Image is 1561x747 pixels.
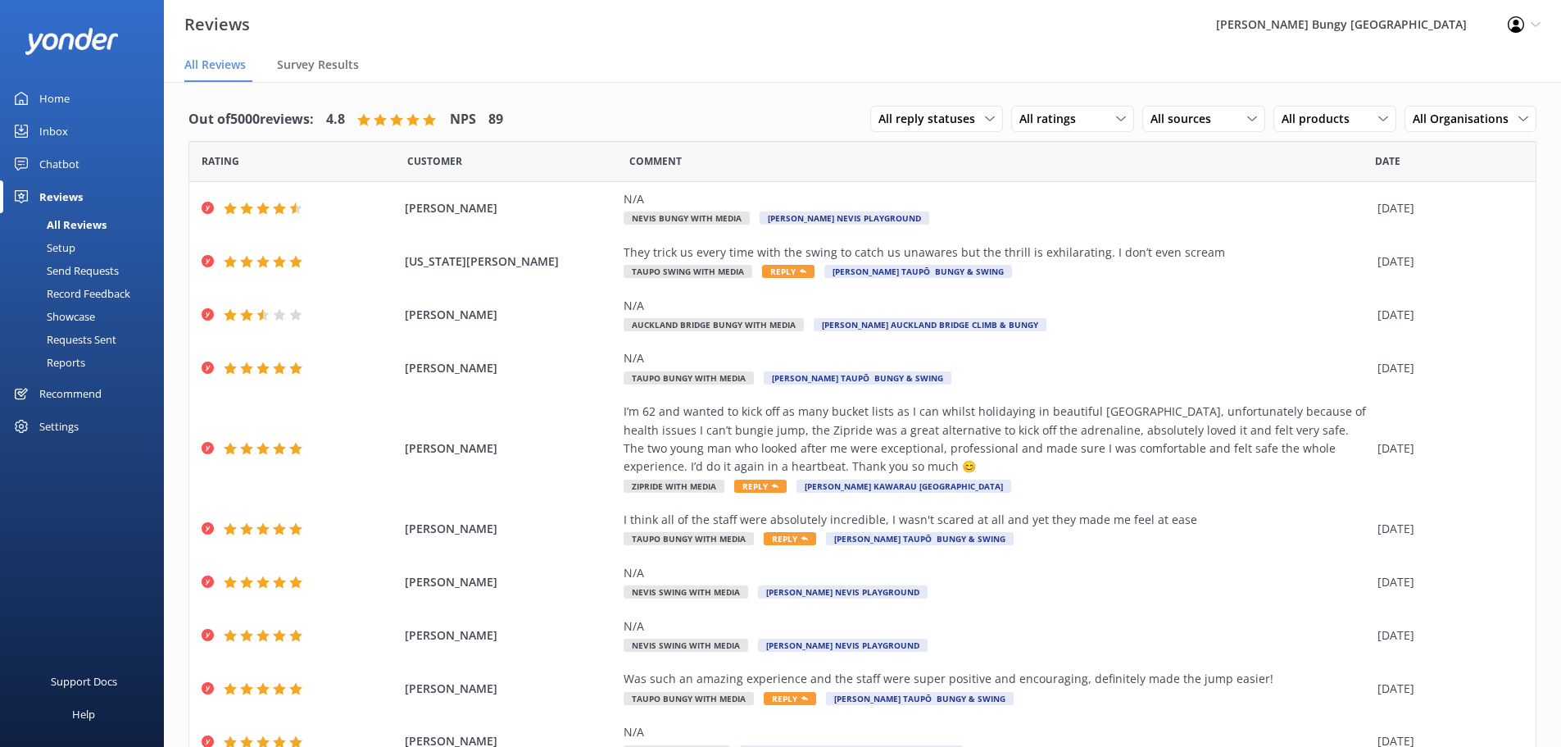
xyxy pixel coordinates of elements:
[277,57,359,73] span: Survey Results
[1377,520,1515,538] div: [DATE]
[624,212,750,225] span: Nevis Bungy with Media
[10,305,164,328] a: Showcase
[624,617,1369,635] div: N/A
[184,57,246,73] span: All Reviews
[10,351,164,374] a: Reports
[10,213,107,236] div: All Reviews
[1150,110,1221,128] span: All sources
[1377,626,1515,645] div: [DATE]
[624,190,1369,208] div: N/A
[39,82,70,115] div: Home
[734,480,787,493] span: Reply
[405,359,616,377] span: [PERSON_NAME]
[10,259,164,282] a: Send Requests
[764,692,816,705] span: Reply
[10,282,130,305] div: Record Feedback
[624,403,1369,476] div: I’m 62 and wanted to kick off as many bucket lists as I can whilst holidaying in beautiful [GEOGR...
[624,511,1369,529] div: I think all of the staff were absolutely incredible, I wasn't scared at all and yet they made me ...
[624,297,1369,315] div: N/A
[1377,573,1515,591] div: [DATE]
[405,199,616,217] span: [PERSON_NAME]
[39,180,83,213] div: Reviews
[10,305,95,328] div: Showcase
[1377,253,1515,271] div: [DATE]
[758,639,928,652] span: [PERSON_NAME] Nevis Playground
[407,153,462,169] span: Date
[488,109,503,130] h4: 89
[10,236,75,259] div: Setup
[10,259,119,282] div: Send Requests
[405,253,616,271] span: [US_STATE][PERSON_NAME]
[624,480,724,493] span: Zipride with Media
[624,639,748,652] span: Nevis Swing with Media
[1377,680,1515,698] div: [DATE]
[624,670,1369,688] div: Was such an amazing experience and the staff were super positive and encouraging, definitely made...
[624,318,804,331] span: Auckland Bridge Bungy with Media
[202,153,239,169] span: Date
[624,564,1369,582] div: N/A
[39,377,102,410] div: Recommend
[1375,153,1400,169] span: Date
[10,328,164,351] a: Requests Sent
[326,109,345,130] h4: 4.8
[405,573,616,591] span: [PERSON_NAME]
[10,236,164,259] a: Setup
[72,698,95,731] div: Help
[624,723,1369,741] div: N/A
[624,349,1369,367] div: N/A
[762,265,815,278] span: Reply
[1377,199,1515,217] div: [DATE]
[25,28,119,55] img: yonder-white-logo.png
[824,265,1012,278] span: [PERSON_NAME] Taupō Bungy & Swing
[624,265,752,278] span: Taupo Swing with Media
[1377,359,1515,377] div: [DATE]
[405,440,616,458] span: [PERSON_NAME]
[826,532,1014,545] span: [PERSON_NAME] Taupō Bungy & Swing
[39,115,68,148] div: Inbox
[629,153,682,169] span: Question
[405,680,616,698] span: [PERSON_NAME]
[814,318,1046,331] span: [PERSON_NAME] Auckland Bridge Climb & Bungy
[1413,110,1518,128] span: All Organisations
[10,282,164,305] a: Record Feedback
[796,480,1011,493] span: [PERSON_NAME] Kawarau [GEOGRAPHIC_DATA]
[826,692,1014,705] span: [PERSON_NAME] Taupō Bungy & Swing
[624,244,1369,262] div: They trick us every time with the swing to catch us unawares but the thrill is exhilarating. I do...
[1282,110,1359,128] span: All products
[10,328,116,351] div: Requests Sent
[1377,306,1515,324] div: [DATE]
[624,585,748,599] span: Nevis Swing with Media
[450,109,476,130] h4: NPS
[624,371,754,385] span: Taupo Bungy with Media
[758,585,928,599] span: [PERSON_NAME] Nevis Playground
[624,532,754,545] span: Taupo Bungy with Media
[405,626,616,645] span: [PERSON_NAME]
[764,371,951,385] span: [PERSON_NAME] Taupō Bungy & Swing
[405,306,616,324] span: [PERSON_NAME]
[1019,110,1086,128] span: All ratings
[184,11,250,38] h3: Reviews
[878,110,985,128] span: All reply statuses
[624,692,754,705] span: Taupo Bungy with Media
[188,109,314,130] h4: Out of 5000 reviews:
[39,148,79,180] div: Chatbot
[760,212,929,225] span: [PERSON_NAME] Nevis Playground
[39,410,79,443] div: Settings
[1377,440,1515,458] div: [DATE]
[51,665,117,698] div: Support Docs
[10,213,164,236] a: All Reviews
[10,351,85,374] div: Reports
[405,520,616,538] span: [PERSON_NAME]
[764,532,816,545] span: Reply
